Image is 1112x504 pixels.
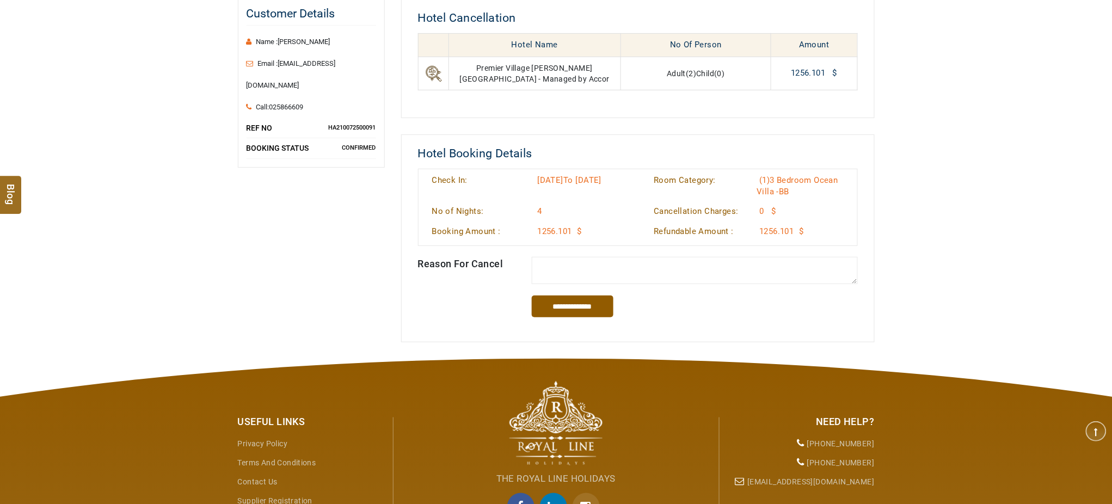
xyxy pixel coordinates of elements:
[796,226,803,236] span: $
[757,175,838,196] span: (1)3 Bedroom Ocean Villa -BB
[535,226,572,236] span: 1256.101
[418,146,858,161] h2: Hotel Booking Details
[646,175,749,186] div: Room Category:
[833,68,837,78] span: $
[238,439,288,448] a: Privacy Policy
[689,69,693,78] span: 2
[573,175,601,185] span: [DATE]
[574,226,581,236] span: $
[269,103,303,111] span: 025866609
[620,57,771,90] td: ( ) ( )
[410,257,524,271] div: Reason For Cancel
[278,38,330,46] span: [PERSON_NAME]
[496,473,616,484] span: The Royal Line Holidays
[620,34,771,57] th: No Of Person
[247,118,273,138] small: Ref No
[717,69,722,78] span: 0
[460,64,610,83] span: Premier Village [PERSON_NAME][GEOGRAPHIC_DATA] - Managed by Accor
[424,226,527,237] div: Booking Amount :
[535,206,542,216] span: 4
[238,415,385,429] div: Useful Links
[757,226,794,236] span: 1256.101
[418,10,858,25] h2: Hotel Cancellation
[424,206,527,217] div: No of Nights:
[4,185,18,194] span: Blog
[728,453,875,472] li: [PHONE_NUMBER]
[252,38,330,46] span: Name :
[449,34,620,57] th: Hotel Name
[252,103,303,111] span: Call:
[747,477,874,486] a: [EMAIL_ADDRESS][DOMAIN_NAME]
[329,124,376,131] span: HA210072500091
[238,458,316,467] a: Terms and Conditions
[646,206,749,217] div: Cancellation Charges:
[697,69,715,78] span: Child
[791,68,825,78] span: 1256.101
[342,144,376,151] span: Confirmed
[769,206,776,216] span: $
[771,34,857,57] th: Amount
[535,175,563,185] span: [DATE]
[247,138,309,158] small: Booking Status
[238,477,278,486] a: Contact Us
[509,381,603,465] img: The Royal Line Holidays
[247,59,335,89] span: Email :
[527,175,630,186] div: To
[424,175,527,186] div: Check In:
[247,59,335,89] span: [EMAIL_ADDRESS][DOMAIN_NAME]
[728,415,875,429] div: Need Help?
[646,226,749,237] div: Refundable Amount :
[247,8,376,26] h2: Customer Details
[667,69,686,78] span: Adult
[728,434,875,453] li: [PHONE_NUMBER]
[757,206,764,216] span: 0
